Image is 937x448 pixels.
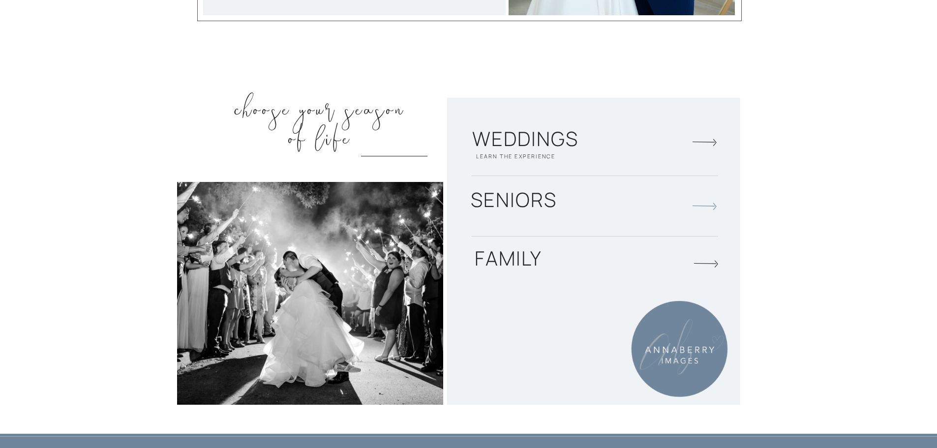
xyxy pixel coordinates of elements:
[229,98,411,171] h3: Choose your season of life
[453,246,564,275] a: family
[476,153,572,161] a: learn the experience
[448,188,580,216] a: seniors
[443,125,607,156] a: Weddings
